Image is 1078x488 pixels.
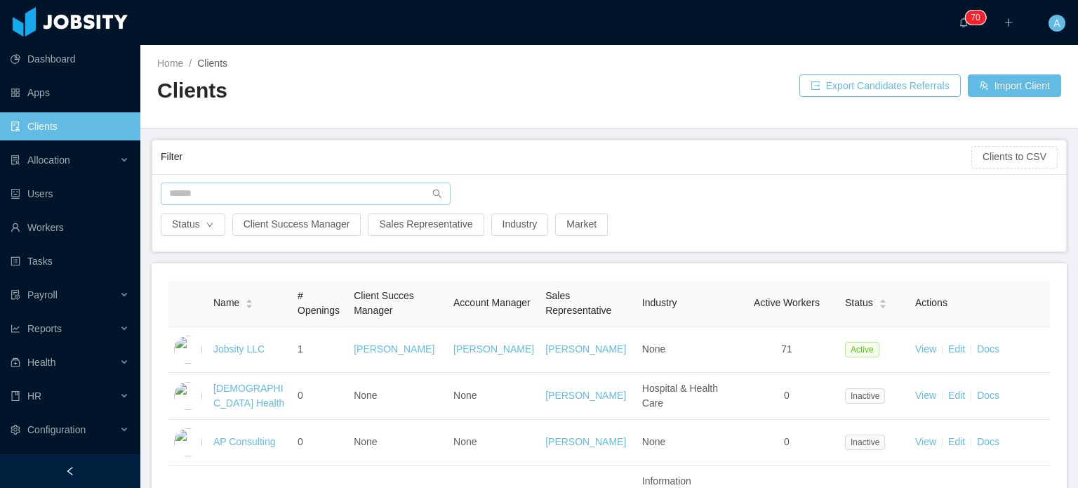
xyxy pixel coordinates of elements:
[971,146,1058,169] button: Clients to CSV
[545,343,626,355] a: [PERSON_NAME]
[27,424,86,435] span: Configuration
[11,324,20,334] i: icon: line-chart
[642,436,665,447] span: None
[453,343,534,355] a: [PERSON_NAME]
[965,11,985,25] sup: 70
[27,323,62,334] span: Reports
[197,58,227,69] span: Clients
[189,58,192,69] span: /
[246,303,253,307] i: icon: caret-down
[298,343,303,355] span: 1
[879,298,886,302] i: icon: caret-up
[968,74,1061,97] button: icon: usergroup-addImport Client
[948,343,965,355] a: Edit
[453,436,477,447] span: None
[11,79,129,107] a: icon: appstoreApps
[11,45,129,73] a: icon: pie-chartDashboard
[915,390,936,401] a: View
[368,213,484,236] button: Sales Representative
[292,373,348,420] td: 0
[734,327,839,373] td: 71
[245,297,253,307] div: Sort
[174,336,202,364] img: dc41d540-fa30-11e7-b498-73b80f01daf1_657caab8ac997-400w.png
[27,289,58,301] span: Payroll
[174,428,202,456] img: 6a95fc60-fa44-11e7-a61b-55864beb7c96_5a5d513336692-400w.png
[11,247,129,275] a: icon: profileTasks
[232,213,361,236] button: Client Success Manager
[1053,15,1060,32] span: A
[754,297,820,308] span: Active Workers
[213,383,284,409] a: [DEMOGRAPHIC_DATA] Health
[11,290,20,300] i: icon: file-protect
[11,425,20,435] i: icon: setting
[354,436,377,447] span: None
[298,290,340,316] span: # Openings
[11,180,129,208] a: icon: robotUsers
[845,435,885,450] span: Inactive
[845,296,873,310] span: Status
[845,342,879,357] span: Active
[432,189,442,199] i: icon: search
[545,436,626,447] a: [PERSON_NAME]
[27,390,41,402] span: HR
[879,303,886,307] i: icon: caret-down
[734,373,839,420] td: 0
[354,290,414,316] span: Client Succes Manager
[915,297,947,308] span: Actions
[213,296,239,310] span: Name
[948,436,965,447] a: Edit
[11,357,20,367] i: icon: medicine-box
[545,390,626,401] a: [PERSON_NAME]
[977,343,999,355] a: Docs
[11,391,20,401] i: icon: book
[915,436,936,447] a: View
[157,58,183,69] a: Home
[354,343,434,355] a: [PERSON_NAME]
[555,213,608,236] button: Market
[213,343,265,355] a: Jobsity LLC
[11,213,129,242] a: icon: userWorkers
[948,390,965,401] a: Edit
[453,390,477,401] span: None
[157,77,609,105] h2: Clients
[161,144,971,170] div: Filter
[453,297,531,308] span: Account Manager
[959,18,969,27] i: icon: bell
[246,298,253,302] i: icon: caret-up
[27,357,55,368] span: Health
[879,297,887,307] div: Sort
[799,74,961,97] button: icon: exportExport Candidates Referrals
[845,388,885,404] span: Inactive
[491,213,549,236] button: Industry
[977,436,999,447] a: Docs
[734,420,839,466] td: 0
[11,112,129,140] a: icon: auditClients
[545,290,611,316] span: Sales Representative
[213,436,275,447] a: AP Consulting
[915,343,936,355] a: View
[976,11,980,25] p: 0
[292,420,348,466] td: 0
[27,154,70,166] span: Allocation
[174,382,202,410] img: 6a8e90c0-fa44-11e7-aaa7-9da49113f530_5a5d50e77f870-400w.png
[1004,18,1013,27] i: icon: plus
[161,213,225,236] button: Statusicon: down
[971,11,976,25] p: 7
[977,390,999,401] a: Docs
[642,343,665,355] span: None
[354,390,377,401] span: None
[642,383,718,409] span: Hospital & Health Care
[11,155,20,165] i: icon: solution
[642,297,677,308] span: Industry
